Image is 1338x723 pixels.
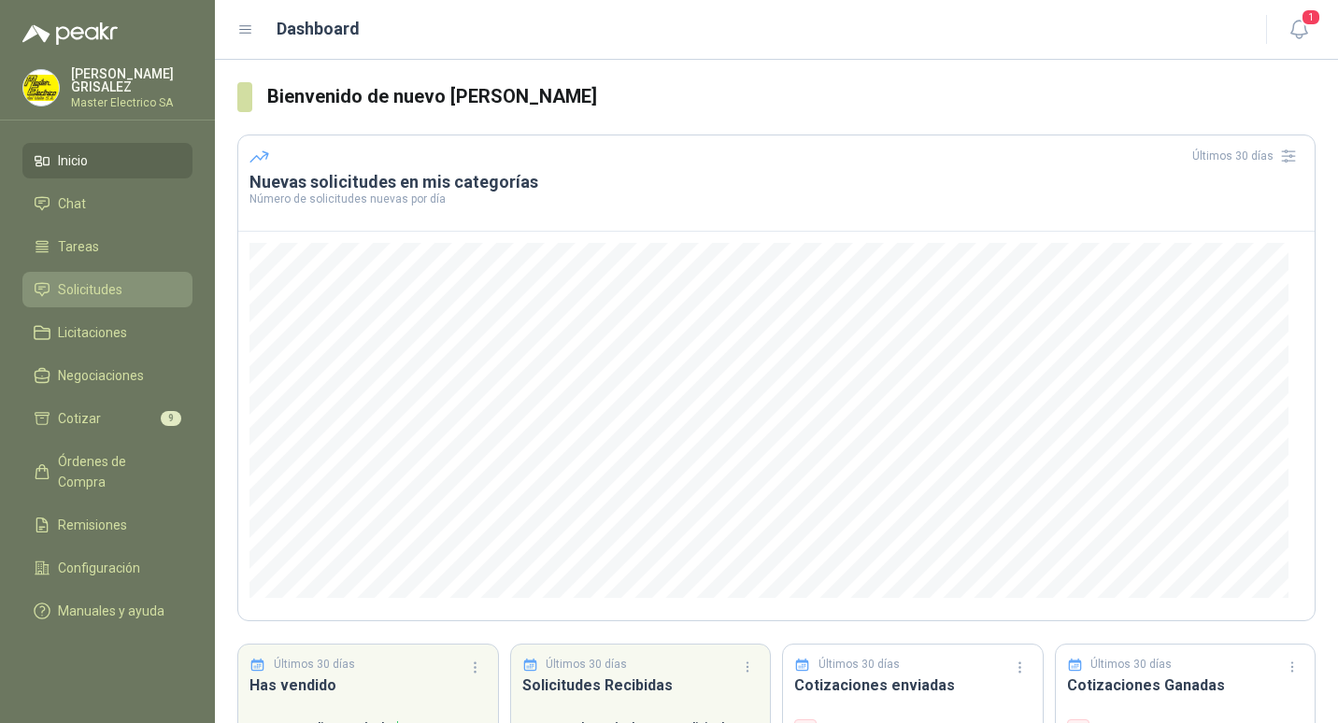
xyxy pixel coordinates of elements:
[522,673,760,697] h3: Solicitudes Recibidas
[71,67,192,93] p: [PERSON_NAME] GRISALEZ
[794,673,1032,697] h3: Cotizaciones enviadas
[22,229,192,264] a: Tareas
[58,408,101,429] span: Cotizar
[1067,673,1304,697] h3: Cotizaciones Ganadas
[58,279,122,300] span: Solicitudes
[22,143,192,178] a: Inicio
[23,70,59,106] img: Company Logo
[161,411,181,426] span: 9
[58,601,164,621] span: Manuales y ayuda
[58,515,127,535] span: Remisiones
[58,236,99,257] span: Tareas
[71,97,192,108] p: Master Electrico SA
[22,593,192,629] a: Manuales y ayuda
[22,401,192,436] a: Cotizar9
[58,150,88,171] span: Inicio
[1282,13,1316,47] button: 1
[22,272,192,307] a: Solicitudes
[22,444,192,500] a: Órdenes de Compra
[277,16,360,42] h1: Dashboard
[58,322,127,343] span: Licitaciones
[1090,656,1172,673] p: Últimos 30 días
[546,656,627,673] p: Últimos 30 días
[1192,141,1303,171] div: Últimos 30 días
[22,186,192,221] a: Chat
[249,171,1303,193] h3: Nuevas solicitudes en mis categorías
[58,558,140,578] span: Configuración
[22,358,192,393] a: Negociaciones
[58,451,175,492] span: Órdenes de Compra
[22,550,192,586] a: Configuración
[22,315,192,350] a: Licitaciones
[274,656,355,673] p: Últimos 30 días
[249,673,487,697] h3: Has vendido
[22,22,118,45] img: Logo peakr
[1301,8,1321,26] span: 1
[267,82,1316,111] h3: Bienvenido de nuevo [PERSON_NAME]
[249,193,1303,205] p: Número de solicitudes nuevas por día
[818,656,900,673] p: Últimos 30 días
[58,365,144,386] span: Negociaciones
[22,507,192,543] a: Remisiones
[58,193,86,214] span: Chat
